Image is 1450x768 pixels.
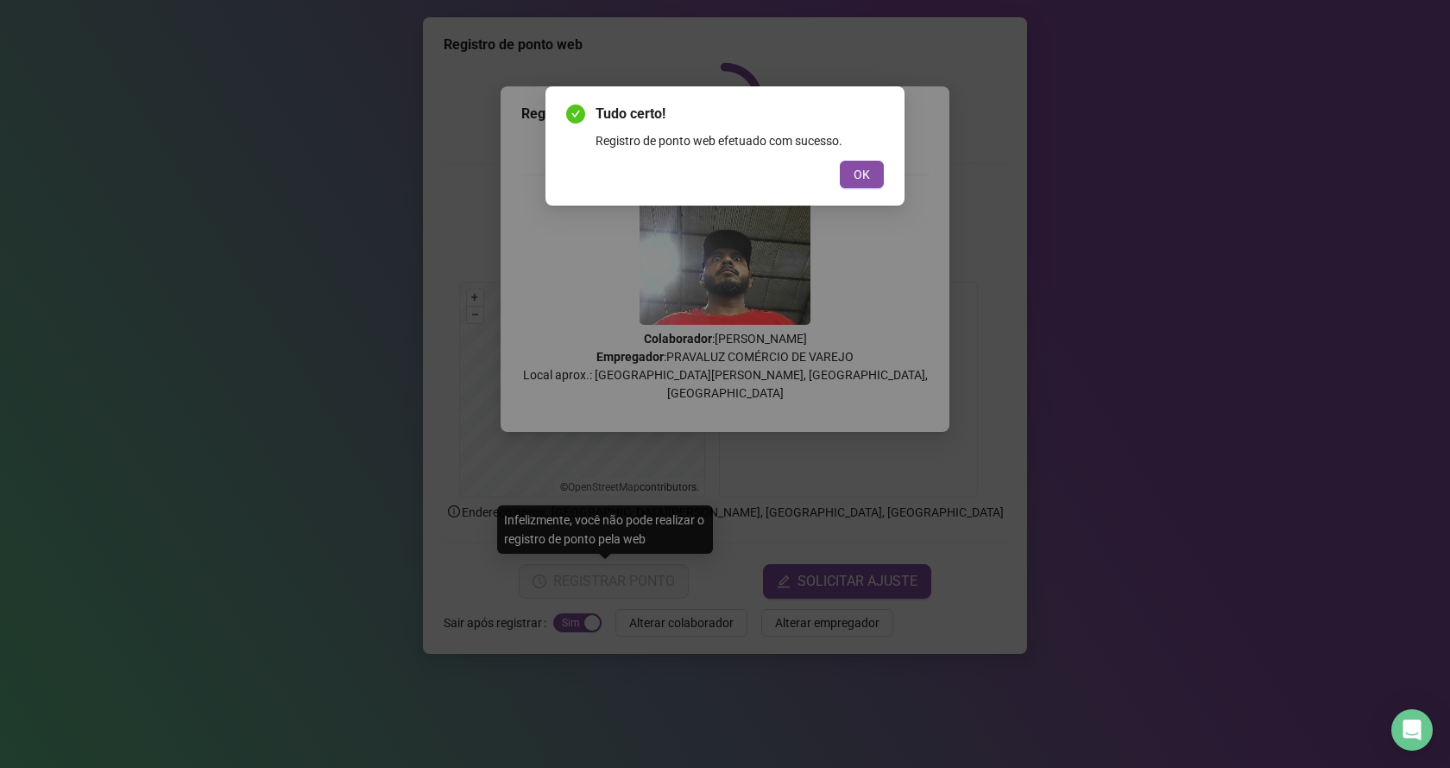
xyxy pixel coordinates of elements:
[854,165,870,184] span: OK
[1391,709,1433,751] div: Open Intercom Messenger
[566,105,585,124] span: check-circle
[840,161,884,188] button: OK
[596,104,884,124] span: Tudo certo!
[596,131,884,150] div: Registro de ponto web efetuado com sucesso.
